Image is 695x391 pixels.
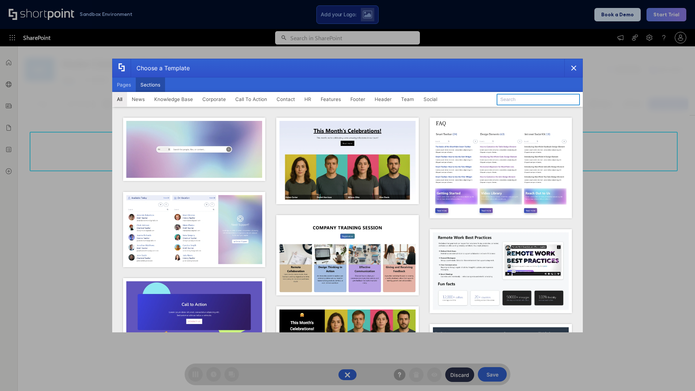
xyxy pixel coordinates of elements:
[370,92,396,106] button: Header
[112,59,583,332] div: template selector
[112,92,127,106] button: All
[131,59,190,77] div: Choose a Template
[198,92,231,106] button: Corporate
[419,92,442,106] button: Social
[149,92,198,106] button: Knowledge Base
[316,92,346,106] button: Features
[300,92,316,106] button: HR
[659,356,695,391] iframe: Chat Widget
[396,92,419,106] button: Team
[231,92,272,106] button: Call To Action
[272,92,300,106] button: Contact
[346,92,370,106] button: Footer
[497,94,580,105] input: Search
[112,77,136,92] button: Pages
[136,77,165,92] button: Sections
[127,92,149,106] button: News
